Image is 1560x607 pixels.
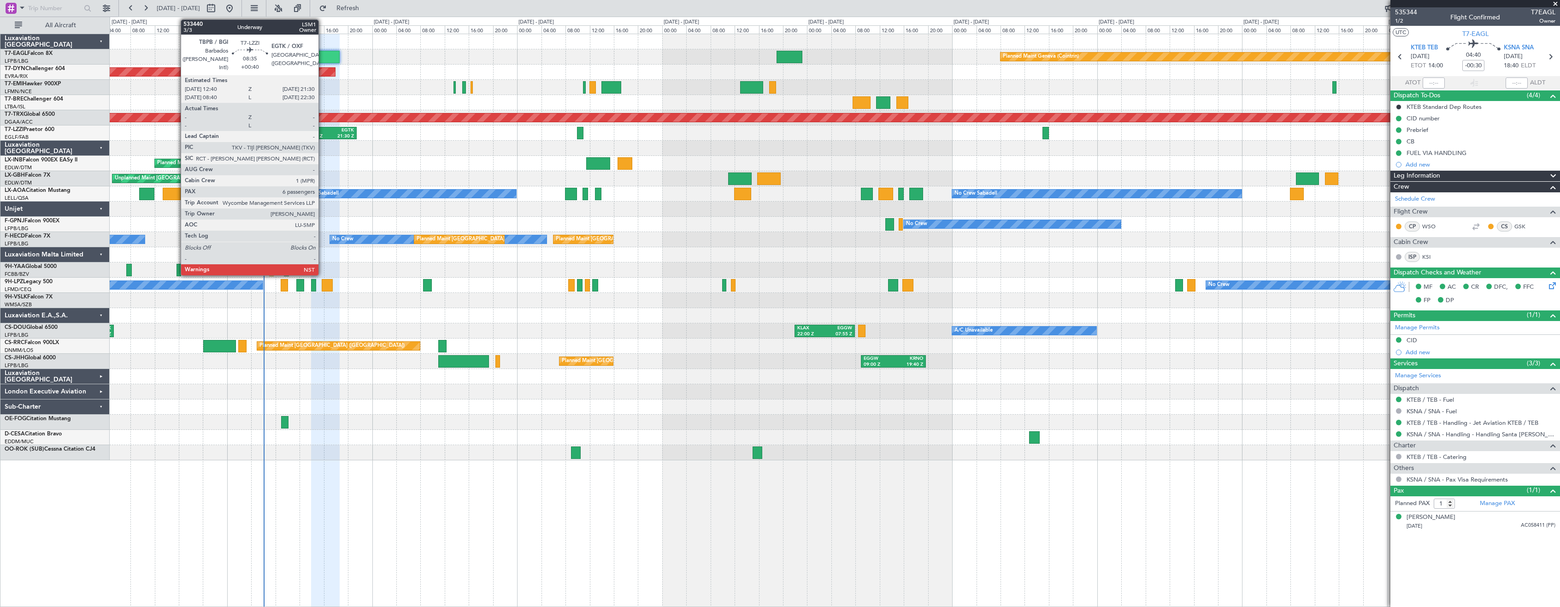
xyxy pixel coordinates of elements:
div: 12:00 [155,25,179,34]
div: 08:00 [276,25,300,34]
div: [DATE] - [DATE] [374,18,409,26]
div: 04:00 [106,25,130,34]
div: 00:00 [952,25,976,34]
a: KTEB / TEB - Catering [1407,453,1466,461]
a: KTEB / TEB - Handling - Jet Aviation KTEB / TEB [1407,419,1538,427]
div: 20:00 [1363,25,1387,34]
span: OO-ROK (SUB) [5,446,44,452]
div: 20:00 [203,25,227,34]
div: 20:00 [493,25,517,34]
a: T7-EMIHawker 900XP [5,81,61,87]
a: LFMN/NCE [5,88,32,95]
a: WMSA/SZB [5,301,32,308]
span: Dispatch Checks and Weather [1394,268,1481,278]
div: EGGW [864,356,893,362]
span: FP [1424,296,1430,305]
a: KSI [1422,253,1443,261]
div: 20:00 [928,25,952,34]
a: CS-DOUGlobal 6500 [5,325,58,330]
span: Pax [1394,486,1404,496]
span: KTEB TEB [1411,43,1438,53]
span: T7-DYN [5,66,25,71]
span: T7EAGL [1531,7,1555,17]
div: 00:00 [807,25,831,34]
span: ELDT [1521,61,1536,71]
a: OE-FOGCitation Mustang [5,416,71,422]
div: 20:00 [783,25,807,34]
span: AC058411 (PP) [1521,522,1555,530]
span: Flight Crew [1394,207,1428,217]
div: 08:00 [1290,25,1314,34]
span: ALDT [1530,78,1545,88]
span: Others [1394,463,1414,474]
a: KSNA / SNA - Fuel [1407,407,1457,415]
div: 16:00 [904,25,928,34]
span: T7-EAGL [5,51,27,56]
div: [DATE] - [DATE] [1243,18,1279,26]
span: 04:40 [1466,51,1481,60]
span: Owner [1531,17,1555,25]
input: Trip Number [28,1,81,15]
span: F-GPNJ [5,218,24,224]
span: Services [1394,358,1418,369]
div: 08:00 [565,25,589,34]
a: EVRA/RIX [5,73,28,80]
span: Dispatch To-Dos [1394,90,1440,101]
span: OE-FOG [5,416,26,422]
div: ISP [1405,252,1420,262]
a: LFPB/LBG [5,332,29,339]
div: CID number [1407,114,1440,122]
div: 00:00 [372,25,396,34]
div: No Crew [332,232,353,246]
a: LX-INBFalcon 900EX EASy II [5,157,77,163]
div: 12:00 [1024,25,1048,34]
span: 535344 [1395,7,1417,17]
div: 04:00 [1266,25,1290,34]
span: Dispatch [1394,383,1419,394]
div: Planned Maint Geneva (Cointrin) [1003,50,1079,64]
div: Planned Maint Geneva (Cointrin) [157,156,233,170]
div: 20:00 [1218,25,1242,34]
div: 08:00 [420,25,444,34]
a: DGAA/ACC [5,119,33,125]
span: Leg Information [1394,171,1440,181]
a: 9H-YAAGlobal 5000 [5,264,57,269]
span: (3/3) [1527,358,1540,368]
span: CS-RRC [5,340,24,345]
span: Cabin Crew [1394,237,1428,248]
div: 04:00 [542,25,565,34]
div: 20:00 [1073,25,1097,34]
div: KRNO [894,356,923,362]
a: F-GPNJFalcon 900EX [5,218,59,224]
span: F-HECD [5,233,25,239]
div: 16:00 [614,25,638,34]
a: WSO [1422,222,1443,231]
span: LX-AOA [5,188,26,193]
a: Manage Services [1395,371,1441,381]
span: AC [1448,283,1456,292]
span: ATOT [1405,78,1420,88]
div: CID [1407,336,1417,344]
div: 20:00 [348,25,372,34]
div: 12:40 Z [306,133,330,140]
button: UTC [1393,28,1409,36]
div: 00:00 [662,25,686,34]
a: DNMM/LOS [5,347,33,354]
div: No Crew Sabadell [296,187,339,201]
div: No Crew [906,217,927,231]
span: 9H-LPZ [5,279,23,285]
span: (1/1) [1527,485,1540,495]
a: FCBB/BZV [5,271,29,278]
a: LFPB/LBG [5,240,29,247]
div: Flight Confirmed [1450,12,1500,22]
span: 9H-YAA [5,264,25,269]
div: 08:00 [711,25,735,34]
div: 08:00 [1001,25,1024,34]
div: 04:00 [251,25,275,34]
div: 16:00 [759,25,783,34]
input: --:-- [1423,77,1445,89]
span: FFC [1523,283,1534,292]
a: T7-TRXGlobal 6500 [5,112,55,117]
div: [DATE] - [DATE] [229,18,264,26]
span: DP [1446,296,1454,305]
